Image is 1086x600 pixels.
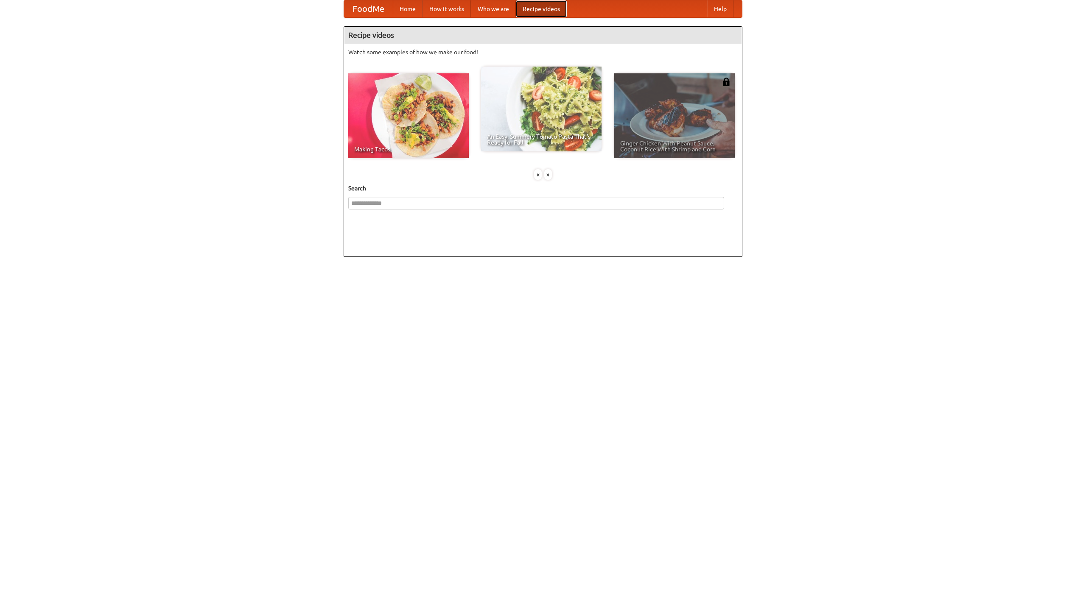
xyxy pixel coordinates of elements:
a: Who we are [471,0,516,17]
a: Making Tacos [348,73,469,158]
h5: Search [348,184,738,193]
a: FoodMe [344,0,393,17]
a: Recipe videos [516,0,567,17]
a: How it works [423,0,471,17]
a: An Easy, Summery Tomato Pasta That's Ready for Fall [481,67,602,151]
span: Making Tacos [354,146,463,152]
a: Home [393,0,423,17]
img: 483408.png [722,78,731,86]
div: « [534,169,542,180]
p: Watch some examples of how we make our food! [348,48,738,56]
h4: Recipe videos [344,27,742,44]
a: Help [707,0,733,17]
span: An Easy, Summery Tomato Pasta That's Ready for Fall [487,134,596,145]
div: » [544,169,552,180]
